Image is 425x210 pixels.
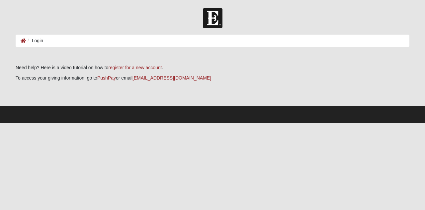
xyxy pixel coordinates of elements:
[132,75,211,81] a: [EMAIL_ADDRESS][DOMAIN_NAME]
[97,75,116,81] a: PushPay
[16,64,409,71] p: Need help? Here is a video tutorial on how to .
[26,37,43,44] li: Login
[16,75,409,82] p: To access your giving information, go to or email
[108,65,162,70] a: register for a new account
[203,8,222,28] img: Church of Eleven22 Logo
